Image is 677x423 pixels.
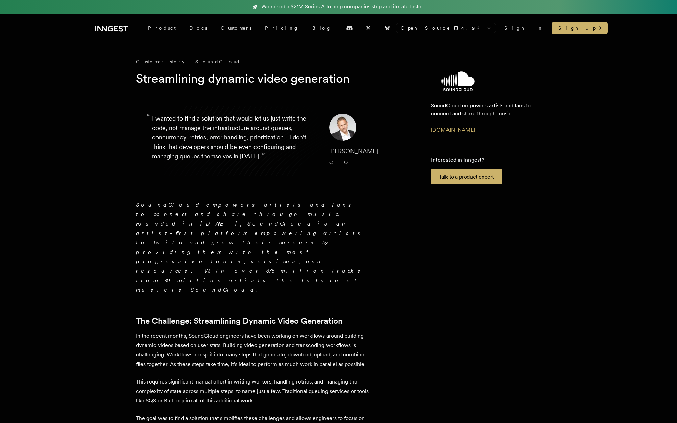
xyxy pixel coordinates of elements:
p: This requires significant manual effort in writing workers, handling retries, and managing the co... [136,377,372,405]
a: Sign In [504,25,543,31]
em: SoundCloud empowers artists and fans to connect and share through music. Founded in [DATE], Sound... [136,202,364,293]
span: “ [147,115,150,119]
div: Customer story - SoundCloud [136,58,406,65]
a: X [361,23,376,33]
span: [PERSON_NAME] [329,148,378,155]
a: Sign Up [552,22,608,34]
a: Blog [306,22,338,34]
p: In the recent months, SoundCloud engineers have been working on workflows around building dynamic... [136,331,372,369]
a: Docs [183,22,214,34]
span: 4.9 K [461,25,484,31]
span: Open Source [401,25,451,31]
span: CTO [329,160,352,165]
a: Customers [214,22,258,34]
p: SoundCloud empowers artists and fans to connect and share through music [431,102,531,118]
a: Talk to a product expert [431,169,502,184]
a: Bluesky [380,23,395,33]
h1: Streamlining dynamic video generation [136,71,395,87]
p: Interested in Inngest? [431,156,502,164]
span: We raised a $21M Series A to help companies ship and iterate faster. [261,3,425,11]
a: Discord [342,23,357,33]
img: SoundCloud's logo [417,71,499,91]
span: ” [262,151,265,160]
div: Product [141,22,183,34]
a: The Challenge: Streamlining Dynamic Video Generation [136,316,343,326]
img: Image of Matthew Drooker [329,114,356,141]
a: Pricing [258,22,306,34]
p: I wanted to find a solution that would let us just write the code, not manage the infrastructure ... [152,114,318,168]
a: [DOMAIN_NAME] [431,127,475,133]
